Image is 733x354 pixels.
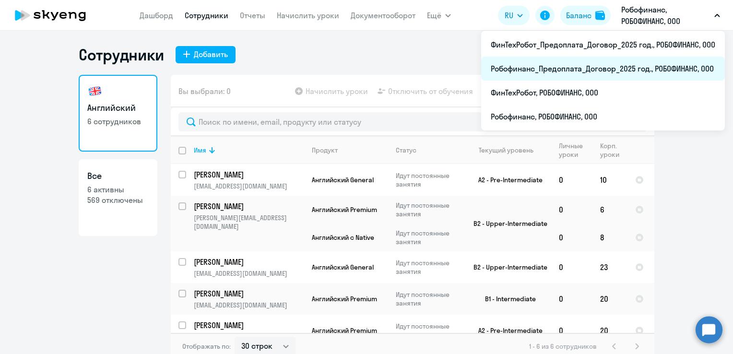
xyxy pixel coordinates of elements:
[194,332,304,341] p: [EMAIL_ADDRESS][DOMAIN_NAME]
[396,229,461,246] p: Идут постоянные занятия
[194,269,304,278] p: [EMAIL_ADDRESS][DOMAIN_NAME]
[178,85,231,97] span: Вы выбрали: 0
[87,116,149,127] p: 6 сотрудников
[529,342,597,351] span: 1 - 6 из 6 сотрудников
[178,112,647,131] input: Поиск по имени, email, продукту или статусу
[87,83,103,99] img: english
[140,11,173,20] a: Дашборд
[312,295,377,303] span: Английский Premium
[87,195,149,205] p: 569 отключены
[462,251,551,283] td: B2 - Upper-Intermediate
[481,31,725,130] ul: Ещё
[312,263,374,271] span: Английский General
[592,164,627,196] td: 10
[396,259,461,276] p: Идут постоянные занятия
[194,320,304,330] a: [PERSON_NAME]
[600,142,627,159] div: Корп. уроки
[551,164,592,196] td: 0
[194,169,304,180] a: [PERSON_NAME]
[396,201,461,218] p: Идут постоянные занятия
[185,11,228,20] a: Сотрудники
[194,288,304,299] a: [PERSON_NAME]
[194,48,228,60] div: Добавить
[312,233,374,242] span: Английский с Native
[176,46,236,63] button: Добавить
[194,146,206,154] div: Имя
[559,142,592,159] div: Личные уроки
[312,205,377,214] span: Английский Premium
[79,45,164,64] h1: Сотрудники
[312,146,338,154] div: Продукт
[194,288,302,299] p: [PERSON_NAME]
[194,213,304,231] p: [PERSON_NAME][EMAIL_ADDRESS][DOMAIN_NAME]
[592,196,627,224] td: 6
[194,201,302,212] p: [PERSON_NAME]
[312,176,374,184] span: Английский General
[427,10,441,21] span: Ещё
[427,6,451,25] button: Ещё
[87,170,149,182] h3: Все
[194,201,304,212] a: [PERSON_NAME]
[621,4,710,27] p: Робофинанс, РОБОФИНАНС, ООО
[551,315,592,346] td: 0
[462,196,551,251] td: B2 - Upper-Intermediate
[79,75,157,152] a: Английский6 сотрудников
[194,320,302,330] p: [PERSON_NAME]
[551,283,592,315] td: 0
[240,11,265,20] a: Отчеты
[396,322,461,339] p: Идут постоянные занятия
[194,169,302,180] p: [PERSON_NAME]
[592,251,627,283] td: 23
[470,146,551,154] div: Текущий уровень
[396,146,416,154] div: Статус
[462,315,551,346] td: A2 - Pre-Intermediate
[498,6,530,25] button: RU
[194,146,304,154] div: Имя
[560,6,611,25] button: Балансbalance
[592,224,627,251] td: 8
[79,159,157,236] a: Все6 активны569 отключены
[87,184,149,195] p: 6 активны
[351,11,415,20] a: Документооборот
[616,4,725,27] button: Робофинанс, РОБОФИНАНС, ООО
[592,283,627,315] td: 20
[396,290,461,307] p: Идут постоянные занятия
[595,11,605,20] img: balance
[312,326,377,335] span: Английский Premium
[182,342,231,351] span: Отображать по:
[592,315,627,346] td: 20
[277,11,339,20] a: Начислить уроки
[194,182,304,190] p: [EMAIL_ADDRESS][DOMAIN_NAME]
[194,257,302,267] p: [PERSON_NAME]
[194,301,304,309] p: [EMAIL_ADDRESS][DOMAIN_NAME]
[551,224,592,251] td: 0
[87,102,149,114] h3: Английский
[194,257,304,267] a: [PERSON_NAME]
[462,283,551,315] td: B1 - Intermediate
[551,251,592,283] td: 0
[566,10,591,21] div: Баланс
[551,196,592,224] td: 0
[396,171,461,189] p: Идут постоянные занятия
[505,10,513,21] span: RU
[479,146,533,154] div: Текущий уровень
[462,164,551,196] td: A2 - Pre-Intermediate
